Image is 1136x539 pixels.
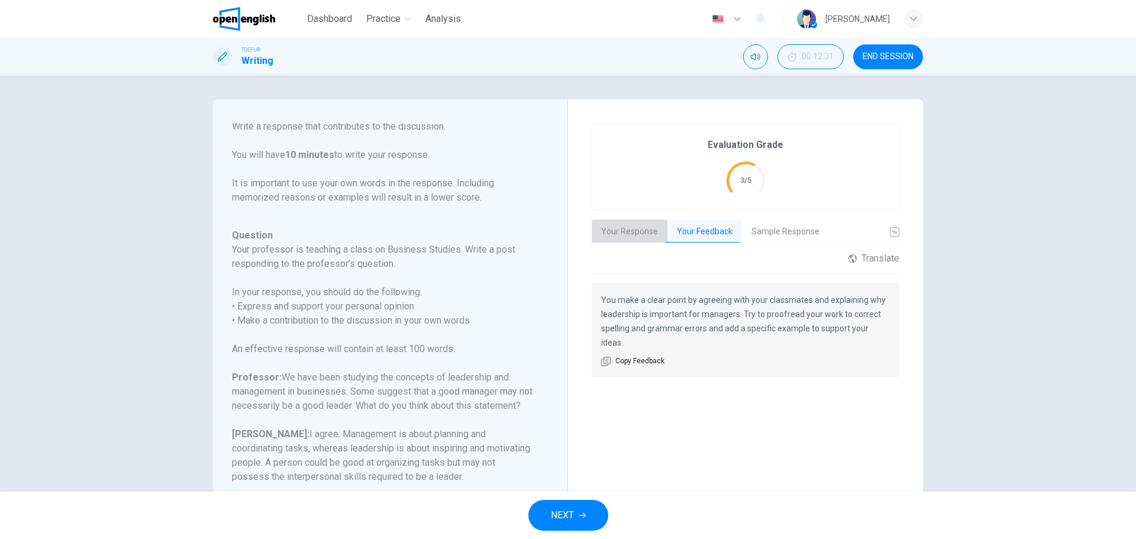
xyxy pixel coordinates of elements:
button: NEXT [528,500,608,531]
h6: I agree. Management is about planning and coordinating tasks, whereas leadership is about inspiri... [232,427,534,484]
img: OpenEnglish logo [213,7,275,31]
a: OpenEnglish logo [213,7,302,31]
button: Your Response [592,220,667,244]
span: Practice [366,12,401,26]
h6: In your response, you should do the following: • Express and support your personal opinion • Make... [232,285,534,328]
button: Dashboard [302,8,357,30]
button: 00:12:31 [777,44,844,69]
span: Copy Feedback [615,356,664,367]
b: Professor: [232,372,282,383]
button: Your Feedback [667,220,742,244]
div: Mute [743,44,768,69]
div: basic tabs example [592,220,899,244]
img: en [711,15,725,24]
h6: Your professor is teaching a class on Business Studies. Write a post responding to the professor’... [232,243,534,271]
b: 10 minutes [285,149,334,160]
span: 00:12:31 [802,52,834,62]
button: Analysis [421,8,466,30]
h6: We have been studying the concepts of leadership and management in businesses. Some suggest that ... [232,370,534,413]
button: Practice [362,8,416,30]
button: END SESSION [853,44,923,69]
div: [PERSON_NAME] [825,12,890,26]
span: END SESSION [863,52,914,62]
button: Sample Response [742,220,829,244]
p: For this task, you will read an online discussion. A professor has posted a question about a topi... [232,49,534,205]
h6: Directions [232,34,534,219]
b: [PERSON_NAME]: [232,428,309,440]
div: Translate [848,253,899,264]
h6: An effective response will contain at least 100 words. [232,342,534,356]
span: Dashboard [307,12,352,26]
h6: Question [232,228,534,243]
span: NEXT [551,507,574,524]
img: Profile picture [797,9,816,28]
h1: Writing [241,54,273,68]
h6: Evaluation Grade [708,138,783,152]
button: Copy Feedback [601,356,664,367]
text: 3/5 [740,176,751,185]
div: Hide [777,44,844,69]
span: Analysis [425,12,461,26]
span: TOEFL® [241,46,260,54]
p: You make a clear point by agreeing with your classmates and explaining why leadership is importan... [601,293,890,350]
